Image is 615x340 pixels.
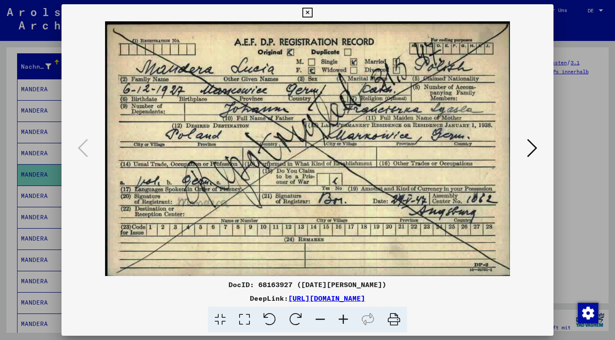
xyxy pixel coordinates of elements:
div: Zustimmung ändern [577,302,598,323]
a: [URL][DOMAIN_NAME] [288,294,365,302]
img: 001.jpg [91,21,524,276]
img: Zustimmung ändern [578,303,598,323]
div: DocID: 68163927 ([DATE][PERSON_NAME]) [61,279,553,290]
div: DeepLink: [61,293,553,303]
